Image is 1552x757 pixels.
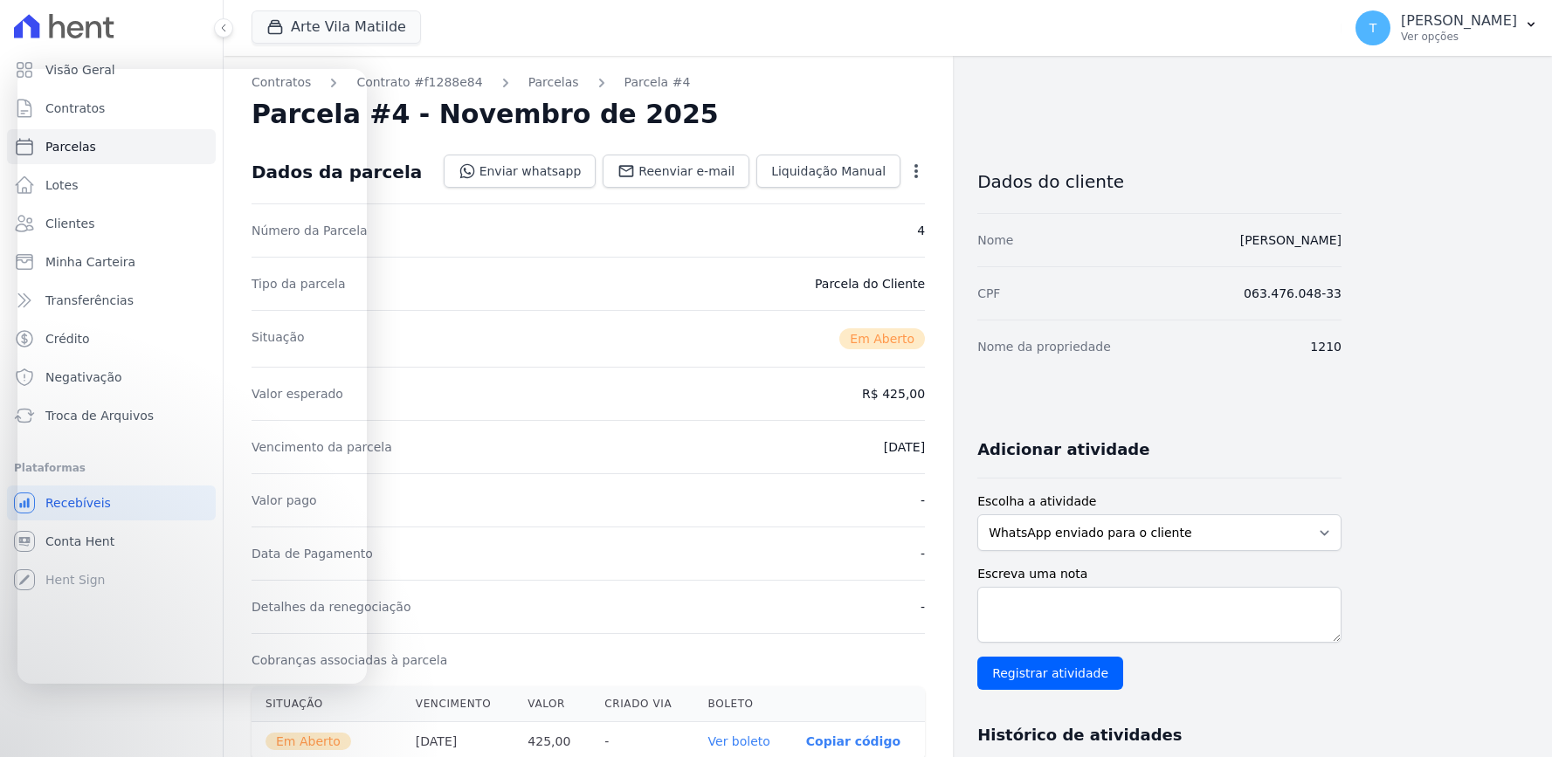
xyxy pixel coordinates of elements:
a: Liquidação Manual [756,155,900,188]
nav: Breadcrumb [252,73,925,92]
button: T [PERSON_NAME] Ver opções [1342,3,1552,52]
th: Boleto [694,686,792,722]
span: Em Aberto [839,328,925,349]
h2: Parcela #4 - Novembro de 2025 [252,99,719,130]
p: Ver opções [1401,30,1517,44]
th: Valor [514,686,590,722]
span: T [1369,22,1377,34]
iframe: Intercom live chat [17,69,367,684]
dd: - [921,492,925,509]
dd: Parcela do Cliente [815,275,925,292]
a: Enviar whatsapp [444,155,597,188]
a: Contrato #f1288e84 [356,73,482,92]
span: Liquidação Manual [771,162,886,180]
dt: CPF [977,285,1000,302]
a: [PERSON_NAME] [1240,233,1342,247]
a: Visão Geral [7,52,216,87]
th: Criado via [590,686,693,722]
label: Escreva uma nota [977,565,1342,583]
dt: Nome da propriedade [977,338,1111,355]
button: Copiar código [806,734,900,748]
a: Transferências [7,283,216,318]
span: Reenviar e-mail [638,162,735,180]
p: [PERSON_NAME] [1401,12,1517,30]
button: Arte Vila Matilde [252,10,421,44]
h3: Dados do cliente [977,171,1342,192]
dd: - [921,545,925,562]
a: Ver boleto [708,734,770,748]
a: Negativação [7,360,216,395]
a: Clientes [7,206,216,241]
dt: Nome [977,231,1013,249]
a: Parcelas [7,129,216,164]
a: Reenviar e-mail [603,155,749,188]
dd: R$ 425,00 [862,385,925,403]
dd: 1210 [1310,338,1342,355]
a: Parcelas [528,73,579,92]
dd: - [921,598,925,616]
a: Recebíveis [7,485,216,520]
span: Visão Geral [45,61,115,79]
a: Conta Hent [7,524,216,559]
span: Em Aberto [266,733,351,750]
a: Lotes [7,168,216,203]
a: Crédito [7,321,216,356]
a: Contratos [7,91,216,126]
th: Situação [252,686,402,722]
label: Escolha a atividade [977,492,1342,511]
a: Minha Carteira [7,244,216,279]
iframe: Intercom live chat [17,698,59,740]
a: Troca de Arquivos [7,398,216,433]
h3: Adicionar atividade [977,439,1149,460]
a: Parcela #4 [624,73,691,92]
dd: 4 [917,222,925,239]
dd: 063.476.048-33 [1244,285,1342,302]
div: Plataformas [14,458,209,478]
h3: Histórico de atividades [977,725,1182,746]
input: Registrar atividade [977,657,1123,690]
th: Vencimento [402,686,514,722]
dd: [DATE] [884,438,925,456]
